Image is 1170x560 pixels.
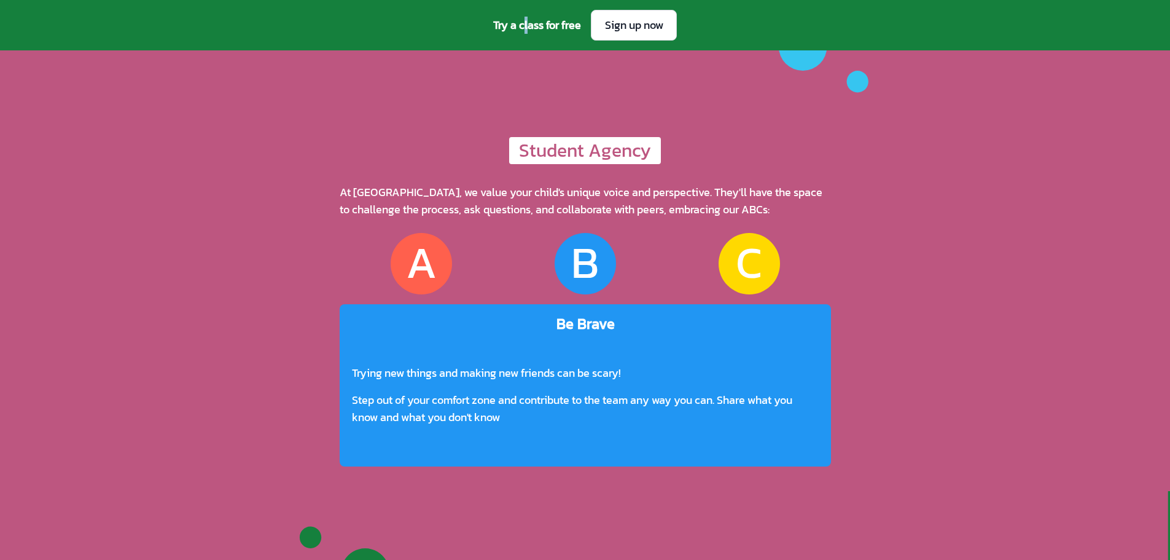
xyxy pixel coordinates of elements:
[406,240,437,287] div: A
[571,240,599,287] div: B
[352,365,819,382] div: Trying new things and making new friends can be scary!
[556,314,614,334] div: Be Brave
[736,240,762,287] div: C
[352,392,819,426] div: Step out of your comfort zone and contribute to the team any way you can. Share what you know and...
[340,184,831,218] div: At [GEOGRAPHIC_DATA], we value your child's unique voice and perspective. They'll have the space ...
[591,10,677,41] a: Sign up now
[493,17,581,34] span: Try a class for free
[519,140,651,162] div: Student Agency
